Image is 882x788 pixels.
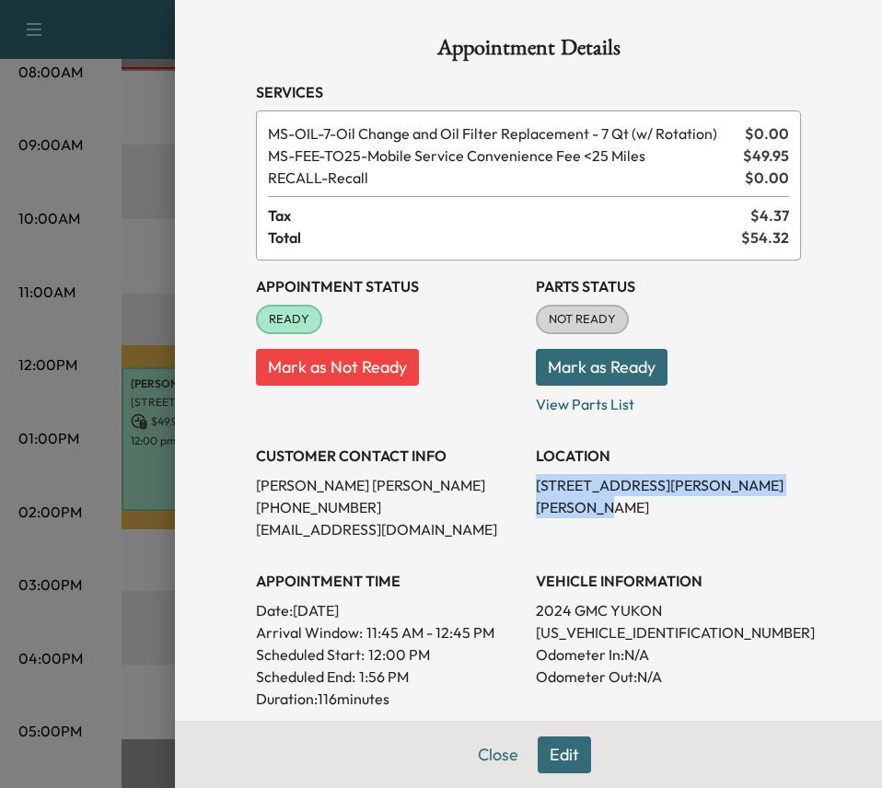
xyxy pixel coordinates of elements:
p: Scheduled End: [256,666,355,688]
span: READY [258,310,320,329]
h3: APPOINTMENT TIME [256,570,521,592]
p: 2024 GMC YUKON [536,599,801,621]
span: NOT READY [538,310,627,329]
p: [PHONE_NUMBER] [256,496,521,518]
h3: Services [256,81,801,103]
span: $ 49.95 [743,145,789,167]
h3: LOCATION [536,445,801,467]
span: Oil Change and Oil Filter Replacement - 7 Qt (w/ Rotation) [268,122,737,145]
span: Mobile Service Convenience Fee <25 Miles [268,145,736,167]
p: Odometer Out: N/A [536,666,801,688]
p: [PERSON_NAME] [PERSON_NAME] [256,474,521,496]
p: View Parts List [536,386,801,415]
h3: VEHICLE INFORMATION [536,570,801,592]
p: [US_VEHICLE_IDENTIFICATION_NUMBER] [536,621,801,643]
h3: Parts Status [536,275,801,297]
button: Mark as Ready [536,349,667,386]
h3: Appointment Status [256,275,521,297]
p: [EMAIL_ADDRESS][DOMAIN_NAME] [256,518,521,540]
span: $ 4.37 [750,204,789,226]
span: 11:45 AM - 12:45 PM [366,621,494,643]
span: $ 0.00 [745,167,789,189]
p: Scheduled Start: [256,643,365,666]
span: Recall [268,167,737,189]
span: $ 54.32 [741,226,789,249]
p: Odometer In: N/A [536,643,801,666]
button: Mark as Not Ready [256,349,419,386]
h3: CUSTOMER CONTACT INFO [256,445,521,467]
p: 1:56 PM [359,666,409,688]
h1: Appointment Details [256,37,801,66]
p: Duration: 116 minutes [256,688,521,710]
button: Close [466,736,530,773]
span: Tax [268,204,750,226]
p: 12:00 PM [368,643,430,666]
p: Date: [DATE] [256,599,521,621]
span: Total [268,226,741,249]
p: [STREET_ADDRESS][PERSON_NAME][PERSON_NAME] [536,474,801,518]
span: $ 0.00 [745,122,789,145]
button: Edit [538,736,591,773]
p: Arrival Window: [256,621,521,643]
